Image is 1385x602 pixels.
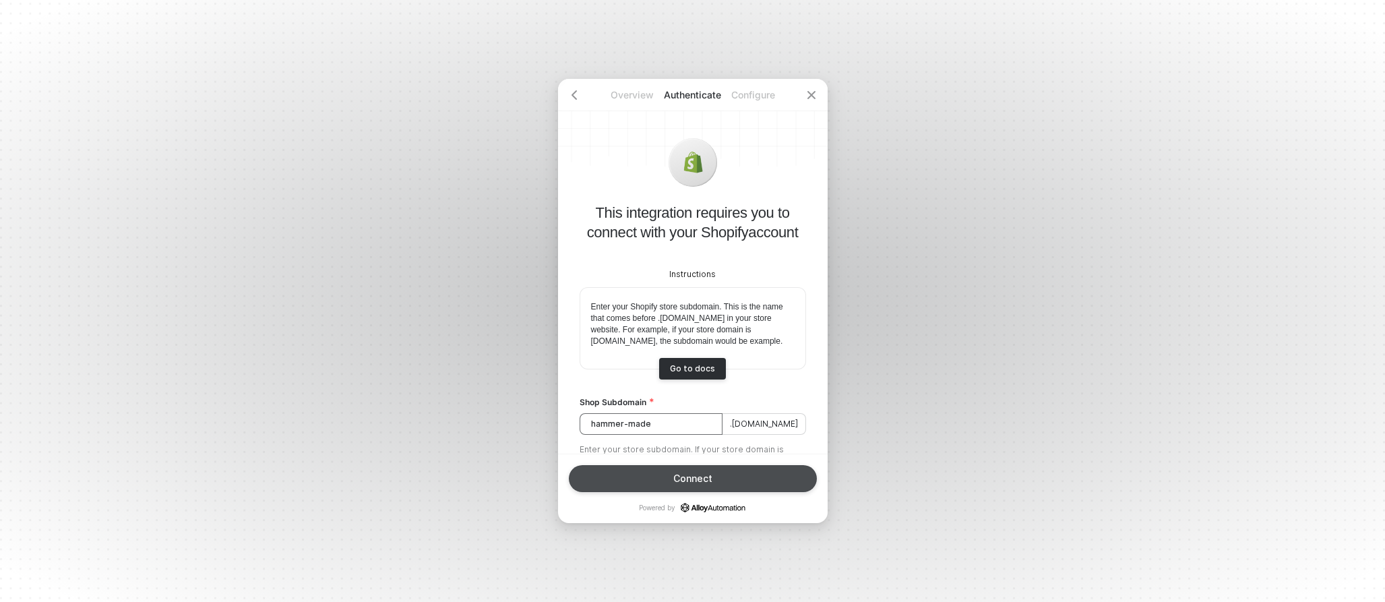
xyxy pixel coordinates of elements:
[722,413,806,435] span: .[DOMAIN_NAME]
[602,88,663,102] p: Overview
[723,88,784,102] p: Configure
[639,503,745,512] p: Powered by
[580,269,806,280] div: Instructions
[681,503,745,512] a: icon-success
[591,301,795,347] p: Enter your Shopify store subdomain. This is the name that comes before .[DOMAIN_NAME] in your sto...
[806,90,817,100] span: icon-close
[673,473,712,484] div: Connect
[569,465,817,492] button: Connect
[580,444,806,467] div: Enter your store subdomain. If your store domain is [DOMAIN_NAME], the subdomain would be example.
[682,152,704,173] img: icon
[659,358,726,380] a: Go to docs
[580,413,722,435] input: Shop Subdomain
[580,396,806,408] label: Shop Subdomain
[569,90,580,100] span: icon-arrow-left
[580,203,806,242] p: This integration requires you to connect with your Shopify account
[670,363,715,373] div: Go to docs
[663,88,723,102] p: Authenticate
